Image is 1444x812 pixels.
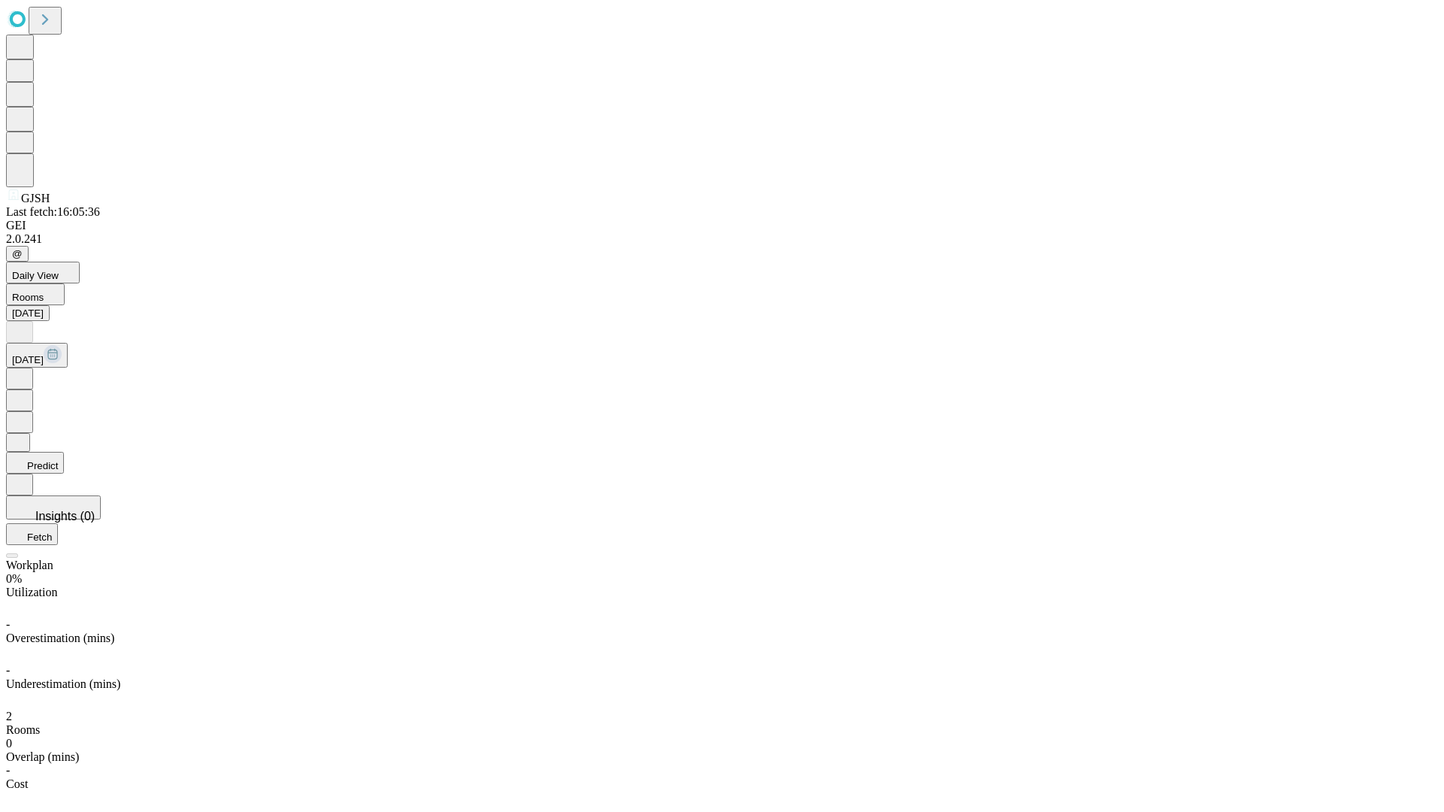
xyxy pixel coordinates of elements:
[6,750,79,763] span: Overlap (mins)
[6,262,80,283] button: Daily View
[35,510,95,523] span: Insights (0)
[6,764,10,777] span: -
[6,737,12,750] span: 0
[6,232,1438,246] div: 2.0.241
[6,710,12,723] span: 2
[6,559,53,571] span: Workplan
[6,618,10,631] span: -
[6,586,57,598] span: Utilization
[12,270,59,281] span: Daily View
[6,219,1438,232] div: GEI
[6,452,64,474] button: Predict
[6,283,65,305] button: Rooms
[12,354,44,365] span: [DATE]
[6,677,120,690] span: Underestimation (mins)
[6,343,68,368] button: [DATE]
[6,572,22,585] span: 0%
[6,205,100,218] span: Last fetch: 16:05:36
[6,723,40,736] span: Rooms
[6,246,29,262] button: @
[6,632,114,644] span: Overestimation (mins)
[6,523,58,545] button: Fetch
[21,192,50,205] span: GJSH
[12,292,44,303] span: Rooms
[6,305,50,321] button: [DATE]
[6,495,101,520] button: Insights (0)
[6,664,10,677] span: -
[12,248,23,259] span: @
[6,777,28,790] span: Cost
